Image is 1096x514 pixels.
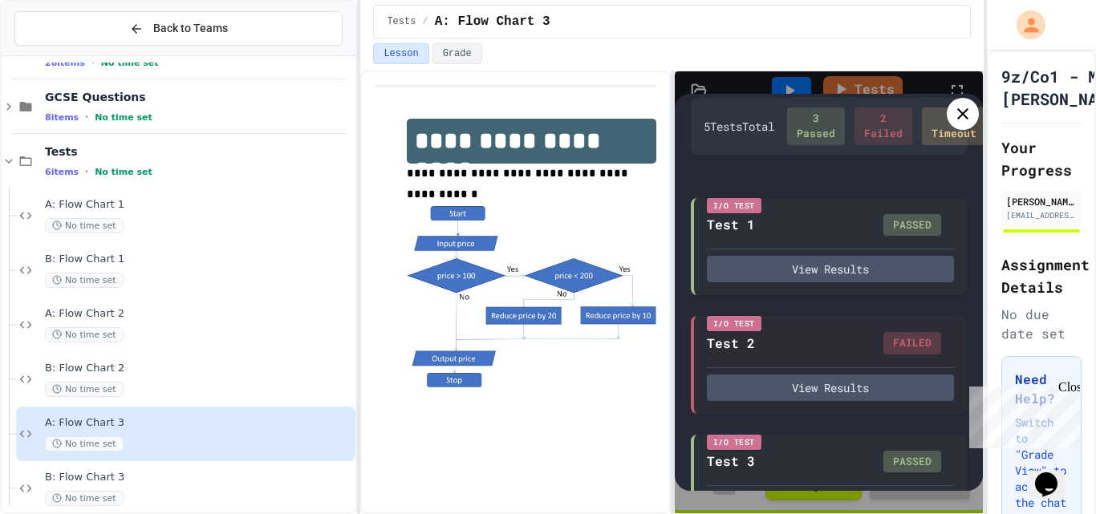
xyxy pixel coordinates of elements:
[91,56,95,69] span: •
[883,332,941,354] div: FAILED
[14,11,343,46] button: Back to Teams
[883,214,941,237] div: PASSED
[1006,194,1077,208] div: [PERSON_NAME] [PERSON_NAME]
[707,215,755,234] div: Test 1
[432,43,482,64] button: Grade
[45,327,124,342] span: No time set
[45,382,124,397] span: No time set
[6,6,111,102] div: Chat with us now!Close
[707,451,755,471] div: Test 3
[387,15,416,28] span: Tests
[45,112,79,123] span: 8 items
[45,253,352,266] span: B: Flow Chart 1
[1001,253,1082,298] h2: Assignment Details
[45,307,352,321] span: A: Flow Chart 2
[153,20,228,37] span: Back to Teams
[45,273,124,288] span: No time set
[422,15,428,28] span: /
[45,471,352,484] span: B: Flow Chart 3
[45,436,124,451] span: No time set
[707,198,761,213] div: I/O Test
[1001,136,1082,181] h2: Your Progress
[1006,209,1077,221] div: [EMAIL_ADDRESS][DOMAIN_NAME]
[787,107,845,145] div: 3 Passed
[707,374,954,401] button: View Results
[854,107,912,145] div: 2 Failed
[707,316,761,331] div: I/O Test
[1015,370,1068,408] h3: Need Help?
[707,334,755,353] div: Test 2
[45,144,352,159] span: Tests
[45,218,124,233] span: No time set
[1001,305,1082,343] div: No due date set
[45,167,79,177] span: 6 items
[45,198,352,212] span: A: Flow Chart 1
[85,165,88,178] span: •
[45,58,85,68] span: 28 items
[373,43,428,64] button: Lesson
[1000,6,1049,43] div: My Account
[85,111,88,123] span: •
[45,90,352,104] span: GCSE Questions
[435,12,550,31] span: A: Flow Chart 3
[95,112,152,123] span: No time set
[704,118,774,135] div: 5 Test s Total
[101,58,159,68] span: No time set
[963,380,1080,448] iframe: chat widget
[45,416,352,430] span: A: Flow Chart 3
[883,451,941,473] div: PASSED
[707,435,761,450] div: I/O Test
[45,491,124,506] span: No time set
[707,256,954,282] button: View Results
[45,362,352,375] span: B: Flow Chart 2
[1029,450,1080,498] iframe: chat widget
[922,107,986,145] div: 0 Timeout
[95,167,152,177] span: No time set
